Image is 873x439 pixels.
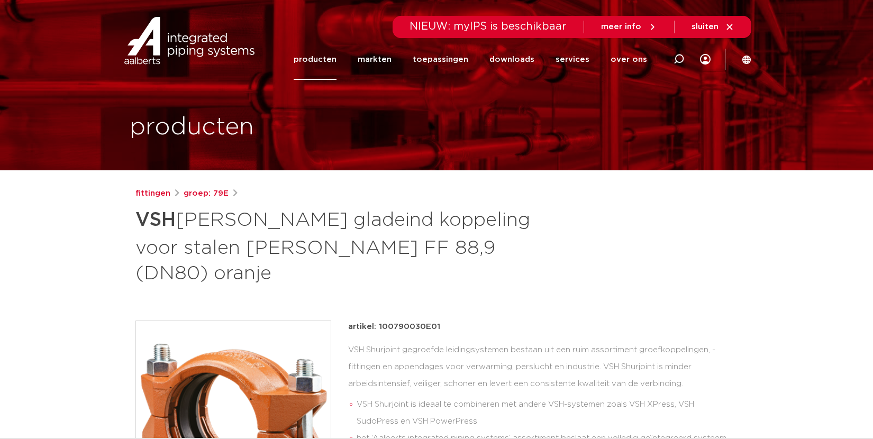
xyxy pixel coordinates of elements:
a: meer info [601,22,657,32]
li: VSH Shurjoint is ideaal te combineren met andere VSH-systemen zoals VSH XPress, VSH SudoPress en ... [357,396,738,430]
h1: [PERSON_NAME] gladeind koppeling voor stalen [PERSON_NAME] FF 88,9 (DN80) oranje [135,204,533,287]
p: artikel: 100790030E01 [348,321,440,333]
a: producten [294,39,337,80]
a: fittingen [135,187,170,200]
a: sluiten [692,22,734,32]
span: meer info [601,23,641,31]
nav: Menu [294,39,647,80]
a: markten [358,39,392,80]
a: downloads [489,39,534,80]
a: services [556,39,589,80]
h1: producten [130,111,254,144]
strong: VSH [135,211,176,230]
span: sluiten [692,23,719,31]
a: groep: 79E [184,187,229,200]
a: over ons [611,39,647,80]
a: toepassingen [413,39,468,80]
span: NIEUW: myIPS is beschikbaar [410,21,567,32]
